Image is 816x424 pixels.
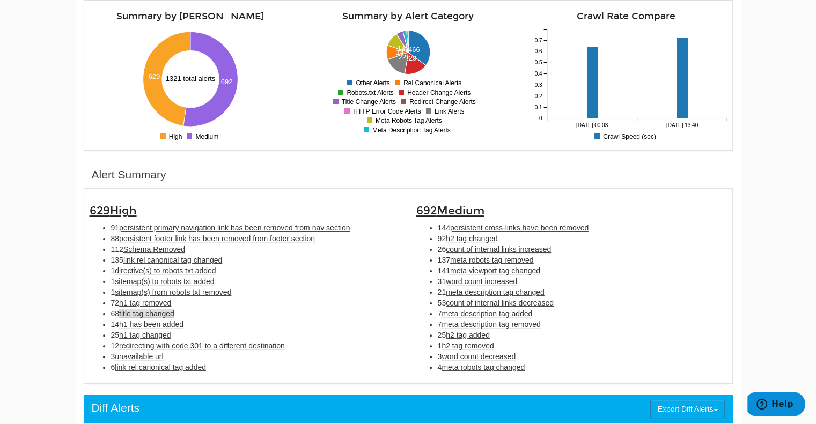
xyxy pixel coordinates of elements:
h4: Summary by Alert Category [307,11,509,21]
li: 7 [438,319,727,330]
li: 25 [111,330,400,340]
li: 72 [111,297,400,308]
li: 25 [438,330,727,340]
span: meta robots tag removed [450,256,534,264]
li: 26 [438,244,727,255]
tspan: 0.5 [534,59,542,65]
h4: Crawl Rate Compare [525,11,727,21]
span: title tag changed [119,309,174,318]
li: 1 [438,340,727,351]
span: persistent cross-links have been removed [450,224,589,232]
span: h1 tag removed [119,299,171,307]
tspan: 0.7 [534,38,542,43]
span: sitemap(s) to robots txt added [115,277,214,286]
span: 629 [90,204,137,218]
li: 3 [438,351,727,362]
tspan: 0.3 [534,82,542,88]
span: High [110,204,137,218]
li: 92 [438,233,727,244]
li: 1 [111,265,400,276]
tspan: 0.2 [534,93,542,99]
span: redirecting with code 301 to a different destination [119,341,285,350]
li: 88 [111,233,400,244]
span: h2 tag removed [442,341,494,350]
li: 135 [111,255,400,265]
span: h2 tag added [446,331,490,339]
li: 12 [111,340,400,351]
div: Diff Alerts [92,400,139,416]
li: 144 [438,222,727,233]
span: 692 [416,204,484,218]
span: meta description tag added [442,309,532,318]
tspan: 0 [539,115,542,121]
span: persistent primary navigation link has been removed from nav section [119,224,350,232]
span: meta viewport tag changed [450,266,540,275]
span: sitemap(s) from robots txt removed [115,288,231,296]
tspan: 0.6 [534,48,542,54]
li: 6 [111,362,400,373]
span: h1 has been added [119,320,183,329]
span: h2 tag changed [446,234,498,243]
button: Export Diff Alerts [650,400,724,418]
span: Medium [437,204,484,218]
li: 141 [438,265,727,276]
tspan: [DATE] 13:40 [666,122,698,128]
li: 91 [111,222,400,233]
li: 4 [438,362,727,373]
span: count of internal links decreased [446,299,554,307]
h4: Summary by [PERSON_NAME] [90,11,291,21]
li: 7 [438,308,727,319]
span: link rel canonical tag changed [123,256,222,264]
span: meta robots tag changed [442,363,525,371]
li: 3 [111,351,400,362]
div: Alert Summary [92,167,166,183]
li: 68 [111,308,400,319]
span: Schema Removed [123,245,185,254]
li: 137 [438,255,727,265]
li: 14 [111,319,400,330]
span: word count decreased [442,352,516,361]
tspan: 0.4 [534,71,542,77]
tspan: [DATE] 00:03 [576,122,608,128]
li: 1 [111,276,400,287]
span: word count increased [446,277,517,286]
span: meta description tag removed [442,320,540,329]
iframe: Opens a widget where you can find more information [747,392,805,419]
span: count of internal links increased [446,245,551,254]
li: 53 [438,297,727,308]
span: directive(s) to robots txt added [115,266,216,275]
li: 31 [438,276,727,287]
span: h1 tag changed [119,331,171,339]
li: 21 [438,287,727,297]
li: 112 [111,244,400,255]
span: persistent footer link has been removed from footer section [119,234,315,243]
li: 1 [111,287,400,297]
span: meta description tag changed [446,288,545,296]
tspan: 0.1 [534,105,542,110]
text: 1321 total alerts [166,75,216,83]
span: unavailable url [115,352,163,361]
span: link rel canonical tag added [115,363,206,371]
